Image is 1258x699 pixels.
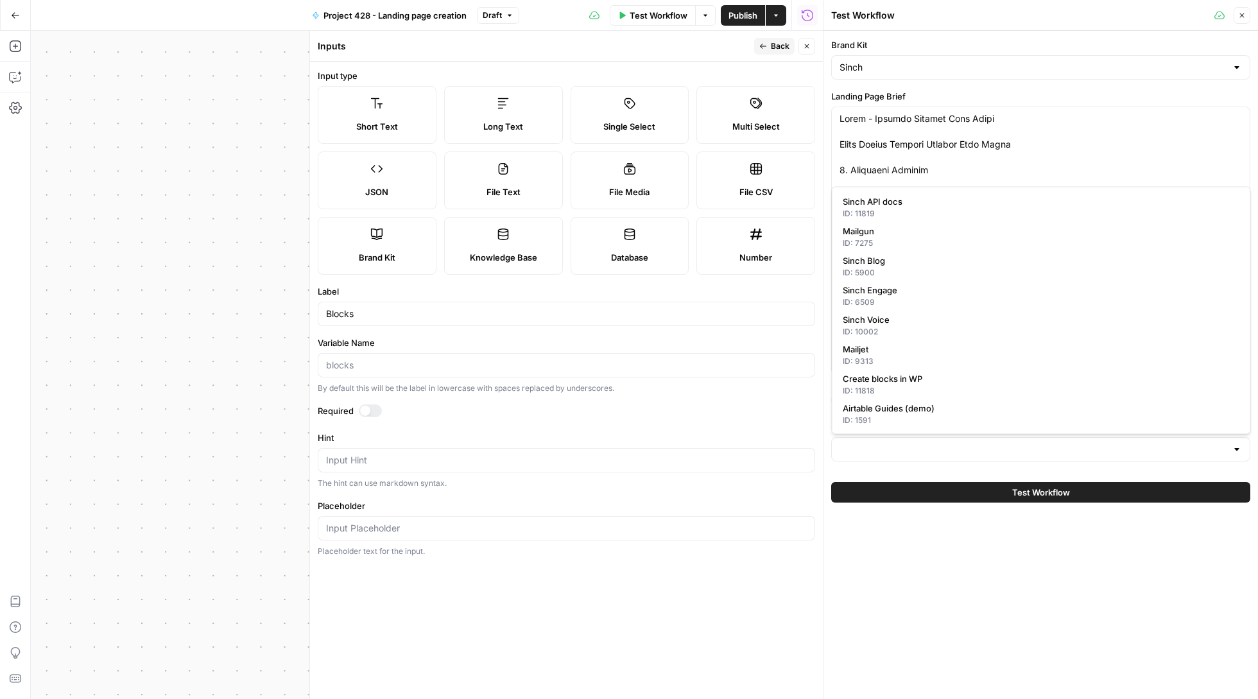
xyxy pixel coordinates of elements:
span: Test Workflow [1012,486,1070,499]
span: Number [739,251,772,264]
label: Input type [318,69,815,82]
input: Input Placeholder [326,522,807,535]
div: ID: 7275 [843,237,1240,249]
button: Back [754,38,795,55]
span: Test Workflow [630,9,687,22]
div: ID: 1591 [843,415,1240,426]
label: Required [318,404,815,417]
span: Multi Select [732,120,780,133]
label: Brand Kit [831,39,1250,51]
span: Sinch API docs [843,195,1235,208]
div: ID: 11818 [843,385,1240,397]
div: By default this will be the label in lowercase with spaces replaced by underscores. [318,383,815,394]
span: Knowledge Base [470,251,537,264]
button: Test Workflow [610,5,695,26]
span: JSON [365,186,388,198]
button: Project 428 - Landing page creation [304,5,474,26]
div: ID: 10002 [843,326,1240,338]
label: Landing Page Brief [831,90,1250,103]
span: Publish [728,9,757,22]
input: blocks [326,359,807,372]
label: Variable Name [318,336,815,349]
div: ID: 6509 [843,297,1240,308]
div: Placeholder text for the input. [318,546,815,557]
span: Database [611,251,648,264]
button: Publish [721,5,765,26]
span: Project 428 - Landing page creation [323,9,467,22]
label: Hint [318,431,815,444]
span: Single Select [603,120,655,133]
div: ID: 9313 [843,356,1240,367]
div: The hint can use markdown syntax. [318,478,815,489]
div: Inputs [318,40,750,53]
span: Back [771,40,789,52]
span: File CSV [739,186,773,198]
label: Placeholder [318,499,815,512]
span: File Text [487,186,521,198]
input: Sinch [840,61,1227,74]
span: Airtable Guides (demo) [843,402,1235,415]
button: Draft [477,7,519,24]
span: Long Text [483,120,523,133]
span: Short Text [356,120,398,133]
span: Draft [483,10,502,21]
button: Test Workflow [831,482,1250,503]
span: Sinch Voice [843,313,1235,326]
div: ID: 11819 [843,208,1240,220]
span: Mailjet [843,343,1235,356]
label: Label [318,285,815,298]
span: Brand Kit [359,251,395,264]
input: Input Label [326,307,807,320]
span: Create blocks in WP [843,372,1235,385]
div: ID: 5900 [843,267,1240,279]
span: Sinch Engage [843,284,1235,297]
span: Mailgun [843,225,1235,237]
span: Sinch Blog [843,254,1235,267]
span: File Media [609,186,650,198]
